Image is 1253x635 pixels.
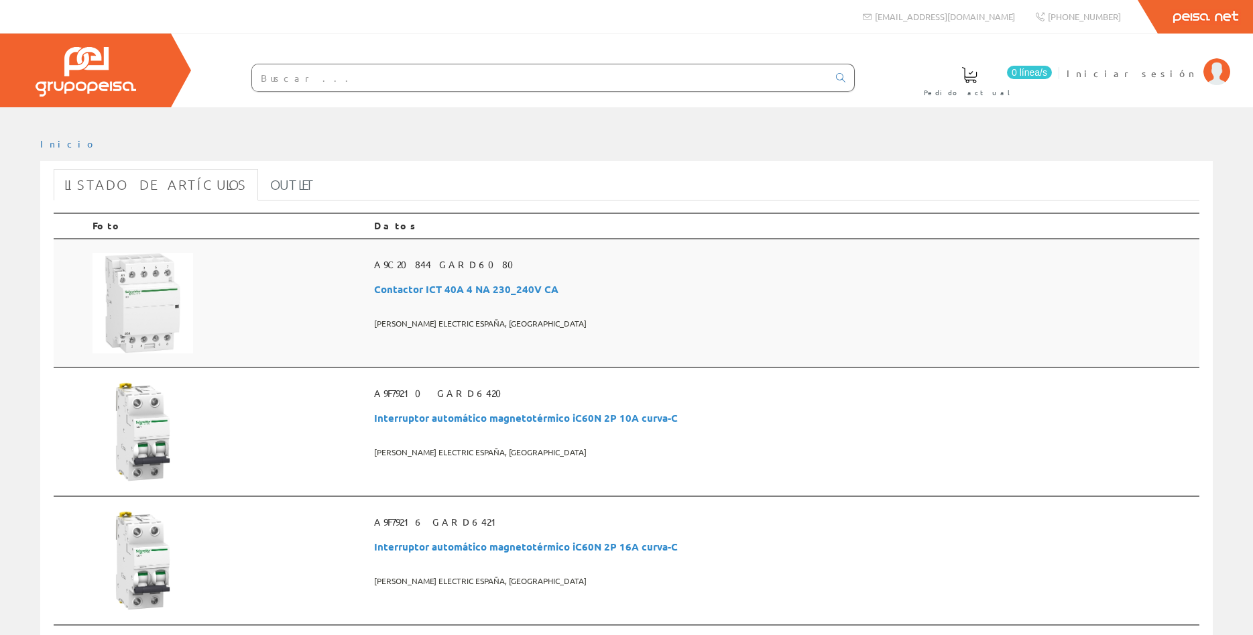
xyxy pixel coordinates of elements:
[875,11,1015,22] span: [EMAIL_ADDRESS][DOMAIN_NAME]
[36,47,136,97] img: Grupo Peisa
[54,169,258,200] a: Listado de artículos
[374,570,1194,592] span: [PERSON_NAME] ELECTRIC ESPAÑA, [GEOGRAPHIC_DATA]
[252,64,828,91] input: Buscar ...
[374,510,1194,534] span: A9F79216 GARD6421
[40,137,97,150] a: Inicio
[93,510,193,611] img: Foto artículo Interruptor automático magnetotérmico iC60N 2P 16A curva-C (150x150)
[374,253,1194,277] span: A9C20844 GARD6080
[374,534,1194,559] span: Interruptor automático magnetotérmico iC60N 2P 16A curva-C
[374,441,1194,463] span: [PERSON_NAME] ELECTRIC ESPAÑA, [GEOGRAPHIC_DATA]
[259,169,326,200] a: Outlet
[374,406,1194,430] span: Interruptor automático magnetotérmico iC60N 2P 10A curva-C
[1067,66,1197,80] span: Iniciar sesión
[1048,11,1121,22] span: [PHONE_NUMBER]
[93,253,193,353] img: Foto artículo Contactor ICT 40A 4 NA 230_240V CA (150x150)
[374,312,1194,335] span: [PERSON_NAME] ELECTRIC ESPAÑA, [GEOGRAPHIC_DATA]
[374,277,1194,302] span: Contactor ICT 40A 4 NA 230_240V CA
[374,382,1194,406] span: A9F79210 GARD6420
[369,213,1199,239] th: Datos
[924,86,1015,99] span: Pedido actual
[1007,66,1052,79] span: 0 línea/s
[93,382,193,482] img: Foto artículo Interruptor automático magnetotérmico iC60N 2P 10A curva-C (150x150)
[87,213,369,239] th: Foto
[1067,56,1230,68] a: Iniciar sesión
